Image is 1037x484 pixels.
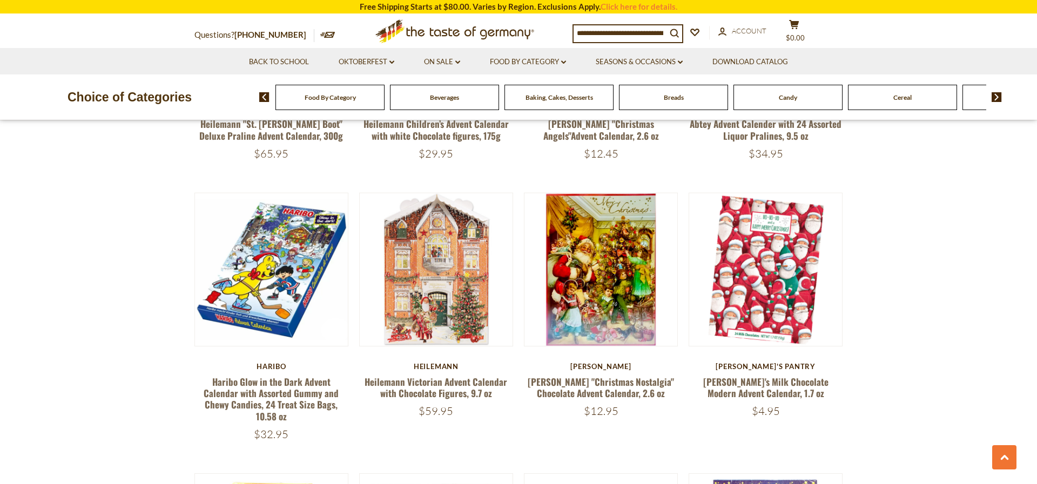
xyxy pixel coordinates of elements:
[992,92,1002,102] img: next arrow
[524,362,678,371] div: [PERSON_NAME]
[526,93,593,101] a: Baking, Cakes, Desserts
[360,193,513,346] img: Heilemann Victorian Advent Calendar with Chocolate Figures, 9.7 oz
[339,56,394,68] a: Oktoberfest
[786,33,805,42] span: $0.00
[543,117,659,142] a: [PERSON_NAME] "Christmas Angels"Advent Calendar, 2.6 oz
[752,404,780,418] span: $4.95
[419,404,453,418] span: $59.95
[703,375,829,400] a: [PERSON_NAME]'s Milk Chocolate Modern Advent Calendar, 1.7 oz
[601,2,677,11] a: Click here for details.
[778,19,810,46] button: $0.00
[259,92,270,102] img: previous arrow
[779,93,797,101] a: Candy
[365,375,507,400] a: Heilemann Victorian Advent Calendar with Chocolate Figures, 9.7 oz
[419,147,453,160] span: $29.95
[749,147,783,160] span: $34.95
[893,93,912,101] a: Cereal
[712,56,788,68] a: Download Catalog
[363,117,509,142] a: Heilemann Children’s Advent Calendar with white Chocolate figures, 175g
[194,28,314,42] p: Questions?
[528,375,674,400] a: [PERSON_NAME] "Christmas Nostalgia" Chocolate Advent Calendar, 2.6 oz
[490,56,566,68] a: Food By Category
[664,93,684,101] a: Breads
[430,93,459,101] a: Beverages
[194,362,348,371] div: Haribo
[689,362,843,371] div: [PERSON_NAME]'s Pantry
[596,56,683,68] a: Seasons & Occasions
[424,56,460,68] a: On Sale
[199,117,343,142] a: Heilemann "St. [PERSON_NAME] Boot" Deluxe Praline Advent Calendar, 300g
[524,193,677,346] img: Heidel "Christmas Nostalgia" Chocolate Advent Calendar, 2.6 oz
[195,193,348,346] img: Haribo Glow in the Dark Advent Calendar with Assorted Gummy and Chewy Candies, 24 Treat Size Bags...
[689,193,842,346] img: Erika
[204,375,339,423] a: Haribo Glow in the Dark Advent Calendar with Assorted Gummy and Chewy Candies, 24 Treat Size Bags...
[584,147,618,160] span: $12.45
[690,117,841,142] a: Abtey Advent Calender with 24 Assorted Liquor Pralines, 9.5 oz
[249,56,309,68] a: Back to School
[359,362,513,371] div: Heilemann
[254,427,288,441] span: $32.95
[718,25,766,37] a: Account
[732,26,766,35] span: Account
[254,147,288,160] span: $65.95
[234,30,306,39] a: [PHONE_NUMBER]
[584,404,618,418] span: $12.95
[305,93,356,101] a: Food By Category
